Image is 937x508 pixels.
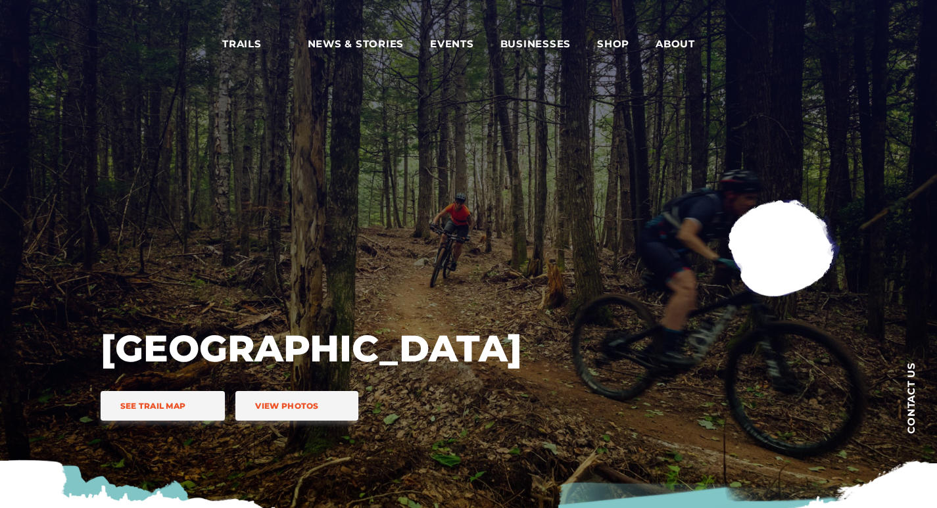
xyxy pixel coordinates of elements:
[222,37,281,51] span: Trails
[101,391,226,421] a: See Trail Map trail icon
[255,401,318,411] span: View Photos
[597,37,629,51] span: Shop
[101,325,521,371] h1: [GEOGRAPHIC_DATA]
[430,37,474,51] span: Events
[906,362,916,434] span: Contact us
[656,37,715,51] span: About
[308,37,404,51] span: News & Stories
[120,401,186,411] span: See Trail Map
[884,342,937,453] a: Contact us
[500,37,571,51] span: Businesses
[235,391,358,421] a: View Photos trail icon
